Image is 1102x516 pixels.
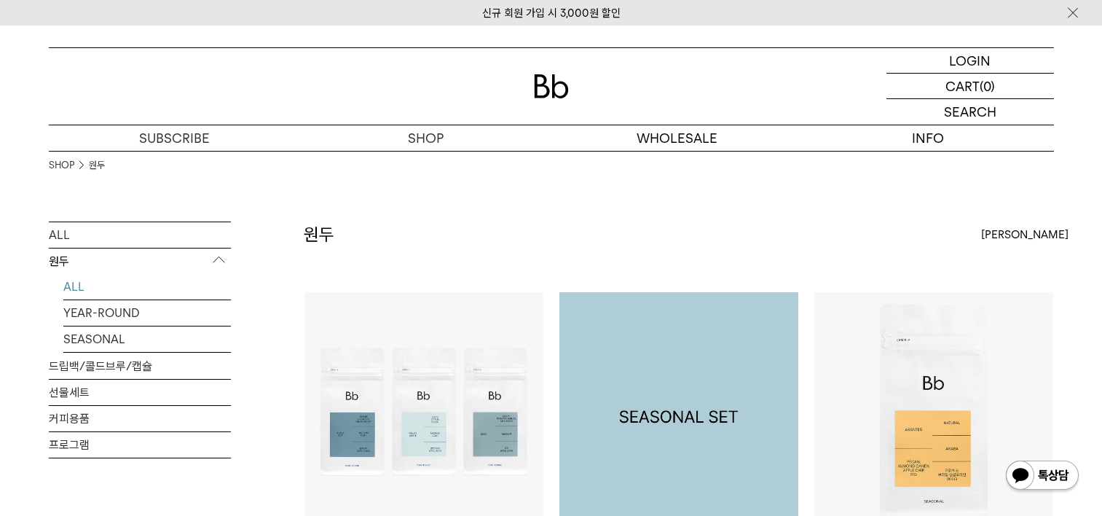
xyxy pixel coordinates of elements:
a: CART (0) [886,74,1054,99]
img: 카카오톡 채널 1:1 채팅 버튼 [1004,459,1080,494]
img: 로고 [534,74,569,98]
a: 신규 회원 가입 시 3,000원 할인 [482,7,621,20]
p: WHOLESALE [551,125,803,151]
p: (0) [980,74,995,98]
a: ALL [63,274,231,300]
p: INFO [803,125,1054,151]
a: SHOP [49,158,74,173]
a: 프로그램 [49,432,231,458]
a: 선물세트 [49,380,231,405]
p: 원두 [49,249,231,275]
a: SEASONAL [63,327,231,352]
p: CART [945,74,980,98]
a: YEAR-ROUND [63,300,231,326]
a: ALL [49,222,231,248]
a: SUBSCRIBE [49,125,300,151]
h2: 원두 [304,222,334,247]
a: 드립백/콜드브루/캡슐 [49,353,231,379]
p: LOGIN [949,48,991,73]
a: 커피용품 [49,406,231,431]
a: SHOP [300,125,551,151]
span: [PERSON_NAME] [981,226,1068,243]
p: SEARCH [944,99,996,125]
a: LOGIN [886,48,1054,74]
a: 원두 [89,158,105,173]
